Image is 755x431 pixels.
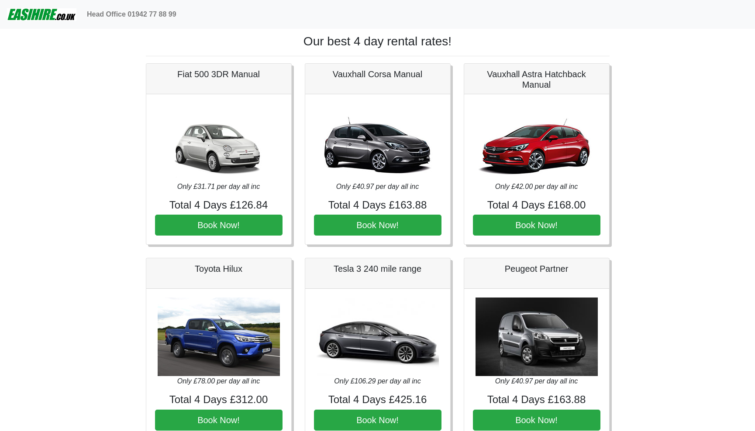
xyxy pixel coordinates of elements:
[158,103,280,181] img: Fiat 500 3DR Manual
[155,215,283,236] button: Book Now!
[336,183,419,190] i: Only £40.97 per day all inc
[155,263,283,274] h5: Toyota Hilux
[314,69,441,79] h5: Vauxhall Corsa Manual
[476,103,598,181] img: Vauxhall Astra Hatchback Manual
[317,103,439,181] img: Vauxhall Corsa Manual
[158,298,280,376] img: Toyota Hilux
[155,199,283,212] h4: Total 4 Days £126.84
[83,6,180,23] a: Head Office 01942 77 88 99
[473,410,600,431] button: Book Now!
[87,10,176,18] b: Head Office 01942 77 88 99
[473,393,600,406] h4: Total 4 Days £163.88
[314,410,441,431] button: Book Now!
[155,410,283,431] button: Book Now!
[317,298,439,376] img: Tesla 3 240 mile range
[473,263,600,274] h5: Peugeot Partner
[473,215,600,236] button: Book Now!
[495,183,578,190] i: Only £42.00 per day all inc
[314,199,441,212] h4: Total 4 Days £163.88
[155,393,283,406] h4: Total 4 Days £312.00
[473,199,600,212] h4: Total 4 Days £168.00
[146,34,610,49] h1: Our best 4 day rental rates!
[177,377,260,385] i: Only £78.00 per day all inc
[177,183,260,190] i: Only £31.71 per day all inc
[314,393,441,406] h4: Total 4 Days £425.16
[334,377,421,385] i: Only £106.29 per day all inc
[155,69,283,79] h5: Fiat 500 3DR Manual
[495,377,578,385] i: Only £40.97 per day all inc
[7,6,76,23] img: easihire_logo_small.png
[476,298,598,376] img: Peugeot Partner
[314,263,441,274] h5: Tesla 3 240 mile range
[473,69,600,90] h5: Vauxhall Astra Hatchback Manual
[314,215,441,236] button: Book Now!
